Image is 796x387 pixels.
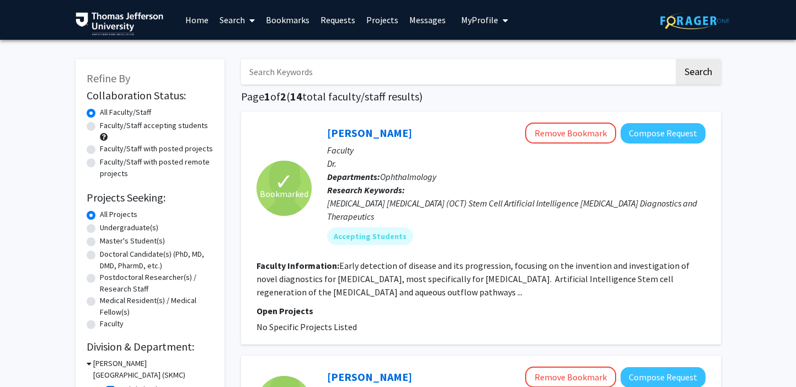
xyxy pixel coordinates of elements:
button: Search [676,59,721,84]
span: 14 [290,89,302,103]
span: 1 [264,89,270,103]
div: [MEDICAL_DATA] [MEDICAL_DATA] (OCT) Stem Cell Artificial Intelligence [MEDICAL_DATA] Diagnostics ... [327,197,706,223]
h2: Projects Seeking: [87,191,213,204]
a: Requests [315,1,361,39]
a: Bookmarks [260,1,315,39]
button: Compose Request to Joel Schuman [621,123,706,144]
a: Home [180,1,214,39]
label: Faculty [100,318,124,330]
label: Undergraduate(s) [100,222,158,234]
a: [PERSON_NAME] [327,126,412,140]
iframe: Chat [8,337,47,379]
a: Messages [404,1,451,39]
b: Research Keywords: [327,184,405,195]
fg-read-more: Early detection of disease and its progression, focusing on the invention and investigation of no... [257,260,690,298]
img: ForagerOne Logo [660,12,729,29]
img: Thomas Jefferson University Logo [76,12,164,35]
h3: [PERSON_NAME][GEOGRAPHIC_DATA] (SKMC) [93,358,213,381]
mat-chip: Accepting Students [327,227,413,245]
span: My Profile [461,14,498,25]
a: [PERSON_NAME] [327,370,412,384]
label: All Faculty/Staff [100,107,151,118]
label: Faculty/Staff accepting students [100,120,208,131]
label: Faculty/Staff with posted remote projects [100,156,213,179]
h2: Collaboration Status: [87,89,213,102]
p: Dr. [327,157,706,170]
label: All Projects [100,209,137,220]
label: Master's Student(s) [100,235,165,247]
h2: Division & Department: [87,340,213,353]
b: Departments: [327,171,380,182]
label: Doctoral Candidate(s) (PhD, MD, DMD, PharmD, etc.) [100,248,213,272]
a: Search [214,1,260,39]
span: No Specific Projects Listed [257,321,357,332]
label: Medical Resident(s) / Medical Fellow(s) [100,295,213,318]
span: Ophthalmology [380,171,436,182]
span: Refine By [87,71,130,85]
label: Faculty/Staff with posted projects [100,143,213,155]
input: Search Keywords [241,59,674,84]
p: Open Projects [257,304,706,317]
p: Faculty [327,144,706,157]
label: Postdoctoral Researcher(s) / Research Staff [100,272,213,295]
span: 2 [280,89,286,103]
span: ✓ [275,176,293,187]
b: Faculty Information: [257,260,339,271]
button: Remove Bookmark [525,123,616,144]
a: Projects [361,1,404,39]
span: Bookmarked [260,187,308,200]
h1: Page of ( total faculty/staff results) [241,90,721,103]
